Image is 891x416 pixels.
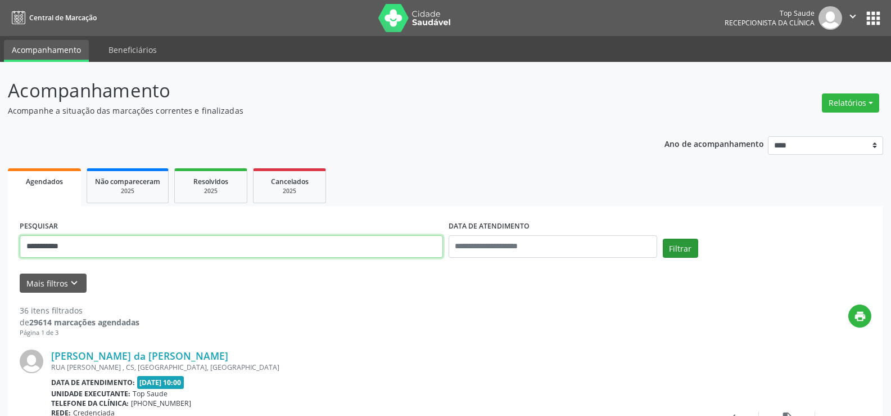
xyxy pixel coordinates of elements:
div: 2025 [183,187,239,195]
button: Relatórios [822,93,879,113]
div: RUA [PERSON_NAME] , CS, [GEOGRAPHIC_DATA], [GEOGRAPHIC_DATA] [51,363,703,372]
span: Top Saude [133,389,168,399]
div: Top Saude [725,8,815,18]
i: print [854,310,866,323]
strong: 29614 marcações agendadas [29,317,139,328]
a: Beneficiários [101,40,165,60]
b: Telefone da clínica: [51,399,129,408]
label: PESQUISAR [20,218,58,235]
p: Acompanhe a situação das marcações correntes e finalizadas [8,105,621,117]
a: [PERSON_NAME] da [PERSON_NAME] [51,350,228,362]
div: 36 itens filtrados [20,305,139,316]
img: img [818,6,842,30]
span: [DATE] 10:00 [137,376,184,389]
span: Cancelados [271,177,309,186]
div: Página 1 de 3 [20,328,139,338]
div: 2025 [95,187,160,195]
span: Resolvidos [193,177,228,186]
span: Central de Marcação [29,13,97,23]
span: Não compareceram [95,177,160,186]
span: [PHONE_NUMBER] [131,399,191,408]
button: apps [863,8,883,28]
div: 2025 [261,187,318,195]
b: Unidade executante: [51,389,130,399]
span: Recepcionista da clínica [725,18,815,28]
button: Filtrar [663,239,698,258]
label: DATA DE ATENDIMENTO [449,218,530,235]
i: keyboard_arrow_down [68,277,80,289]
span: Agendados [26,177,63,186]
button: print [848,305,871,328]
a: Acompanhamento [4,40,89,62]
p: Acompanhamento [8,77,621,105]
img: img [20,350,43,373]
i:  [847,10,859,23]
button: Mais filtroskeyboard_arrow_down [20,274,87,293]
div: de [20,316,139,328]
a: Central de Marcação [8,8,97,27]
b: Data de atendimento: [51,378,135,387]
p: Ano de acompanhamento [664,136,764,150]
button:  [842,6,863,30]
